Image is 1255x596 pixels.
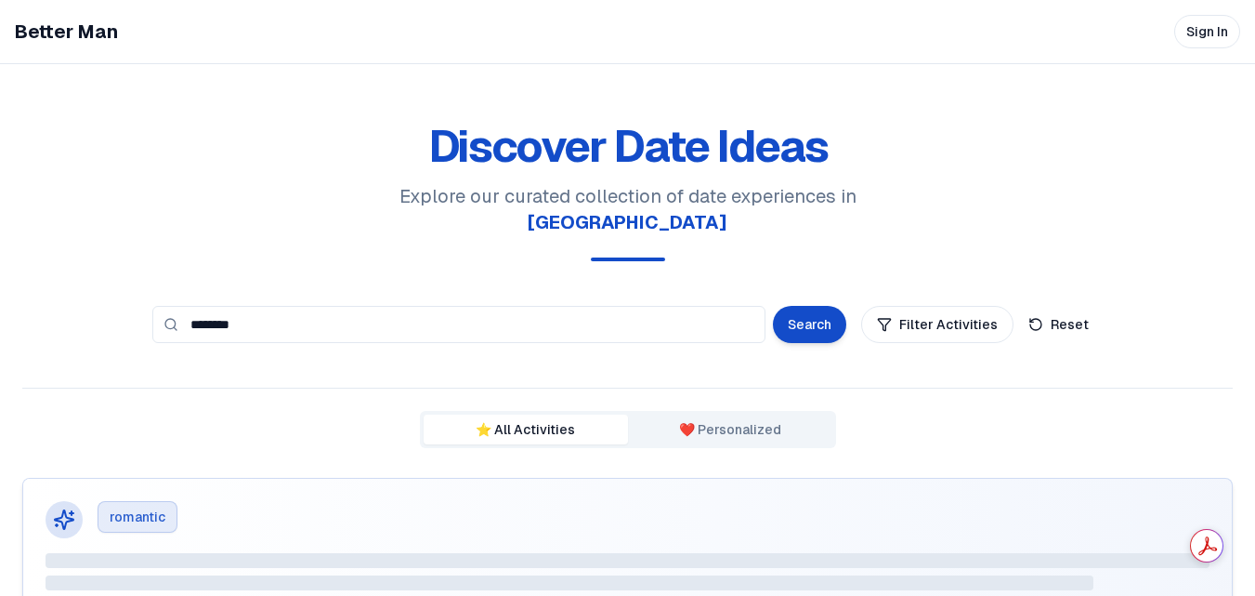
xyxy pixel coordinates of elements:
[861,306,1013,343] button: Filter Activities
[424,415,628,444] button: ⭐ All Activities
[1174,15,1240,48] button: Sign In
[1013,306,1104,343] button: Reset
[773,306,846,343] button: Search
[15,19,118,45] a: Better Man
[628,415,832,444] button: ❤️ Personalized
[303,183,953,235] p: Explore our curated collection of date experiences in
[428,124,827,168] h1: Discover Date Ideas
[110,508,165,526] span: romantic
[528,210,727,234] span: [GEOGRAPHIC_DATA]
